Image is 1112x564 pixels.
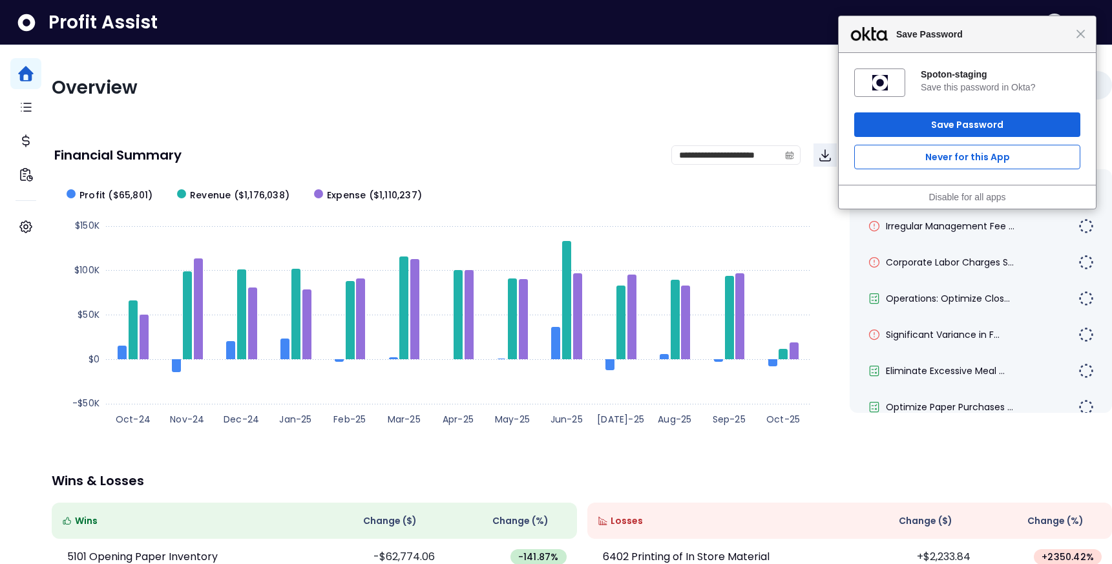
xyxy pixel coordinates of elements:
svg: calendar [785,151,794,160]
text: Aug-25 [658,413,691,426]
span: + 2350.42 % [1042,550,1094,563]
span: Irregular Management Fee ... [886,220,1014,233]
span: Optimize Paper Purchases ... [886,401,1013,413]
img: todo [1078,363,1094,379]
text: Apr-25 [443,413,474,426]
span: Operations: Optimize Clos... [886,292,1010,305]
img: todo [1078,291,1094,306]
div: Save this password in Okta? [921,81,1080,93]
button: Download [813,143,837,167]
button: Save Password [854,112,1080,137]
text: Mar-25 [388,413,421,426]
text: May-25 [495,413,530,426]
p: Wins & Losses [52,474,1112,487]
p: Financial Summary [54,149,182,162]
text: Feb-25 [333,413,366,426]
text: $100K [74,264,100,277]
span: Change ( $ ) [899,514,952,528]
span: Save Password [890,26,1076,42]
text: $50K [78,308,100,321]
button: Never for this App [854,145,1080,169]
text: $0 [89,353,100,366]
a: Disable for all apps [928,192,1005,202]
img: todo [1078,399,1094,415]
text: Oct-24 [116,413,151,426]
img: todo [1078,218,1094,234]
div: Spoton-staging [921,68,1080,80]
text: Sep-25 [713,413,746,426]
text: Nov-24 [170,413,204,426]
span: Losses [611,514,643,528]
text: Oct-25 [766,413,800,426]
span: -141.87 % [518,550,559,563]
span: Change ( $ ) [363,514,417,528]
text: Jun-25 [551,413,583,426]
span: Close [1076,29,1086,39]
text: Jan-25 [279,413,311,426]
span: Revenue ($1,176,038) [190,189,289,202]
span: Change (%) [492,514,549,528]
span: Corporate Labor Charges S... [886,256,1014,269]
span: Overview [52,75,138,100]
text: $150K [75,219,100,232]
span: Change (%) [1027,514,1084,528]
span: Significant Variance in F... [886,328,1000,341]
text: Dec-24 [224,413,259,426]
span: Expense ($1,110,237) [327,189,422,202]
text: [DATE]-25 [597,413,644,426]
span: Eliminate Excessive Meal ... [886,364,1005,377]
img: todo [1078,255,1094,270]
span: Wins [75,514,98,528]
span: Profit ($65,801) [79,189,152,202]
text: -$50K [72,397,100,410]
img: todo [1078,327,1094,342]
span: Profit Assist [48,11,158,34]
img: ySl0QAAAAAGSURBVAMApfY9XpuluXYAAAAASUVORK5CYII= [872,75,888,90]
